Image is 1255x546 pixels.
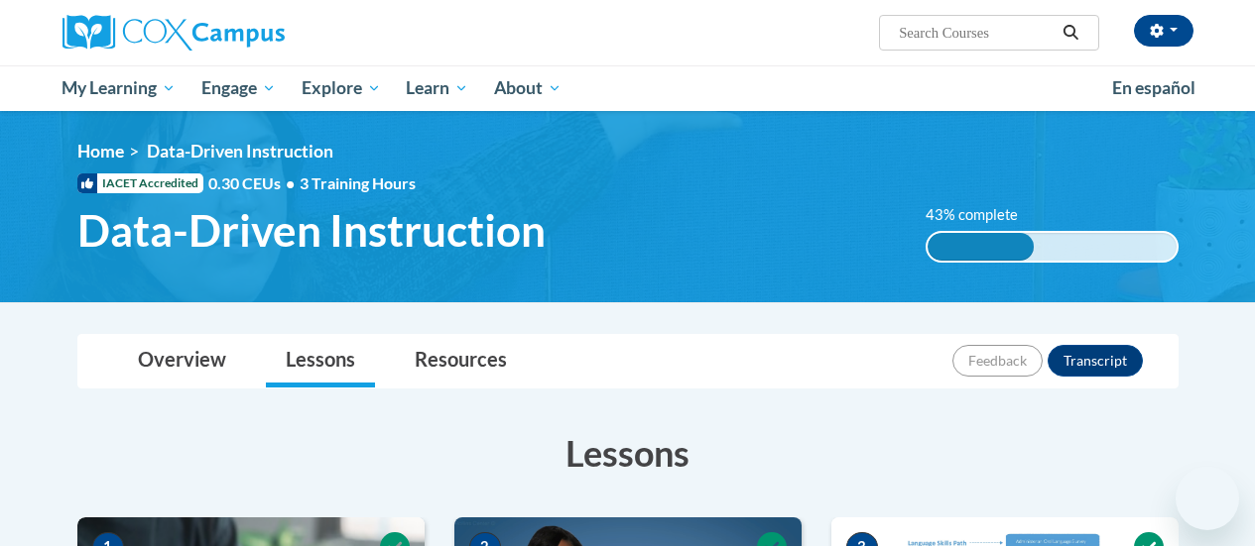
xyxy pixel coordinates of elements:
span: • [286,173,295,192]
span: En español [1112,77,1195,98]
input: Search Courses [897,21,1056,45]
span: Data-Driven Instruction [77,204,546,257]
span: IACET Accredited [77,173,203,193]
span: 0.30 CEUs [208,172,300,194]
label: 43% complete [926,204,1040,226]
a: En español [1099,67,1208,109]
a: Resources [395,335,527,387]
a: My Learning [50,65,189,111]
button: Transcript [1048,345,1143,377]
a: Engage [188,65,289,111]
button: Feedback [952,345,1043,377]
div: Main menu [48,65,1208,111]
span: My Learning [62,76,176,100]
img: Cox Campus [63,15,285,51]
a: Home [77,141,124,162]
span: Engage [201,76,276,100]
h3: Lessons [77,428,1179,478]
a: Explore [289,65,394,111]
a: Overview [118,335,246,387]
a: Lessons [266,335,375,387]
a: Cox Campus [63,15,420,51]
a: About [481,65,574,111]
a: Learn [393,65,481,111]
button: Search [1056,21,1085,45]
span: Learn [406,76,468,100]
iframe: Button to launch messaging window [1176,467,1239,530]
button: Account Settings [1134,15,1193,47]
span: About [494,76,562,100]
div: 43% complete [928,233,1035,261]
span: 3 Training Hours [300,173,416,192]
span: Data-Driven Instruction [147,141,333,162]
span: Explore [302,76,381,100]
